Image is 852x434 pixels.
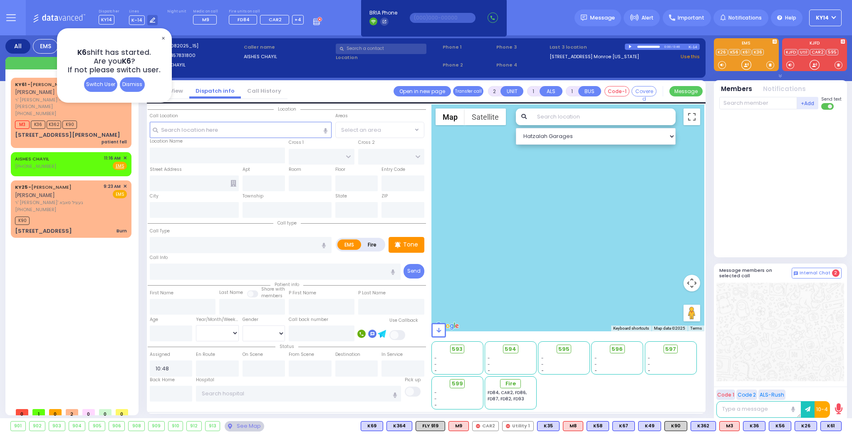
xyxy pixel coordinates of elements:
a: Open in new page [394,86,451,96]
span: K90 [15,217,30,225]
span: 0 [16,409,28,415]
div: BLS [386,421,412,431]
a: Dispatch info [189,87,241,95]
div: See map [225,421,264,432]
span: ר' [PERSON_NAME] - ר' [PERSON_NAME] [15,96,100,110]
span: KY25 - [15,184,31,190]
input: Search location here [150,122,332,138]
label: Cad: [152,42,241,49]
span: K362 [47,121,61,129]
div: ALS KJ [563,421,583,431]
small: Share with [261,286,285,292]
span: 0 [116,409,128,415]
a: Use this [681,53,700,60]
span: 593 [452,345,463,353]
div: K36 [743,421,765,431]
label: Dispatcher [99,9,119,14]
label: Floor [335,166,345,173]
img: red-radio-icon.svg [476,424,480,428]
span: - [541,367,544,374]
img: Logo [33,12,88,23]
button: Send [404,264,424,279]
label: Last Name [219,289,243,296]
label: Hospital [196,377,214,383]
label: Room [289,166,301,173]
div: [STREET_ADDRESS] [15,227,72,235]
div: 908 [129,422,144,431]
button: Map camera controls [684,275,700,291]
span: - [488,361,490,367]
span: Phone 3 [496,44,547,51]
a: K61 [741,49,751,55]
div: BLS [769,421,791,431]
div: patient fell [102,139,127,145]
label: City [150,193,159,200]
span: KY14 [816,14,829,22]
span: KY14 [99,15,114,25]
span: - [594,361,597,367]
span: - [434,367,437,374]
label: Medic on call [193,9,219,14]
span: - [488,355,490,361]
img: Google [433,321,461,331]
label: Assigned [150,351,170,358]
label: Fire units on call [229,9,304,14]
label: P Last Name [358,290,386,296]
span: Phone 2 [443,62,493,69]
div: All [5,39,30,54]
span: 2 [66,409,78,415]
label: Caller name [244,44,333,51]
div: BLS [612,421,635,431]
button: Covered [632,86,656,96]
label: Cross 2 [358,139,375,146]
span: Phone 1 [443,44,493,51]
span: 11:16 AM [104,155,121,161]
a: Open this area in Google Maps (opens a new window) [433,321,461,331]
div: BLS [795,421,817,431]
button: Toggle fullscreen view [684,108,700,125]
div: 909 [149,422,164,431]
span: - [434,396,437,402]
div: M3 [719,421,740,431]
button: ALS-Rush [758,390,785,400]
div: CAR2 [472,421,499,431]
label: Turn off text [821,102,835,111]
span: [PHONE_NUMBER] [15,110,56,117]
input: Search a contact [336,44,426,54]
span: - [541,361,544,367]
span: 599 [452,380,463,388]
span: 594 [505,345,516,353]
div: K364 [386,421,412,431]
label: Location Name [150,138,183,145]
a: KJFD [784,49,798,55]
span: - [434,361,437,367]
span: Help [785,14,796,22]
span: - [541,355,544,361]
div: K26 [795,421,817,431]
span: - [434,390,437,396]
a: [STREET_ADDRESS] Monroe [US_STATE] [550,53,639,60]
div: EMS [33,39,58,54]
div: 904 [69,422,85,431]
div: BLS [820,421,842,431]
label: Call back number [289,316,328,323]
label: State [335,193,347,200]
span: [PERSON_NAME] [15,192,55,199]
a: K36 [752,49,764,55]
span: M9 [202,16,209,23]
span: Fire [505,380,516,388]
label: En Route [196,351,215,358]
label: Back Home [150,377,175,383]
div: 902 [30,422,45,431]
label: Entry Code [381,166,405,173]
a: [PERSON_NAME] [15,184,72,190]
div: K90 [664,421,687,431]
span: Phone 4 [496,62,547,69]
label: Township [243,193,263,200]
span: Call type [273,220,301,226]
label: Call Type [150,228,170,234]
div: 912 [187,422,201,431]
span: Alert [641,14,654,22]
span: Message [590,14,615,22]
button: Show satellite imagery [465,108,506,125]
